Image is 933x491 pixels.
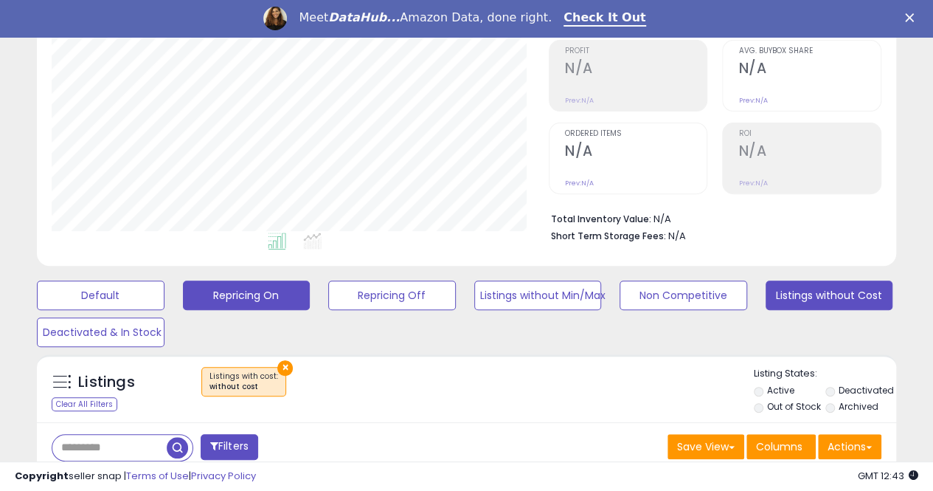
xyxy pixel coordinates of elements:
[754,367,896,381] p: Listing States:
[766,281,893,310] button: Listings without Cost
[78,372,135,393] h5: Listings
[328,281,456,310] button: Repricing Off
[839,400,878,413] label: Archived
[474,281,602,310] button: Listings without Min/Max
[668,229,686,243] span: N/A
[738,60,881,80] h2: N/A
[738,130,881,138] span: ROI
[565,143,707,162] h2: N/A
[667,434,744,459] button: Save View
[839,384,894,396] label: Deactivated
[209,371,278,393] span: Listings with cost :
[738,179,767,188] small: Prev: N/A
[328,10,400,24] i: DataHub...
[183,281,311,310] button: Repricing On
[738,47,881,55] span: Avg. Buybox Share
[37,317,164,347] button: Deactivated & In Stock
[565,130,707,138] span: Ordered Items
[905,13,920,22] div: Close
[565,96,594,105] small: Prev: N/A
[738,143,881,162] h2: N/A
[746,434,816,459] button: Columns
[126,469,189,483] a: Terms of Use
[15,469,69,483] strong: Copyright
[738,96,767,105] small: Prev: N/A
[818,434,881,459] button: Actions
[15,470,256,484] div: seller snap | |
[756,439,802,454] span: Columns
[563,10,646,27] a: Check It Out
[565,179,594,188] small: Prev: N/A
[191,469,256,483] a: Privacy Policy
[37,281,164,310] button: Default
[858,469,918,483] span: 2025-09-6 12:43 GMT
[766,384,794,396] label: Active
[551,230,666,242] b: Short Term Storage Fees:
[277,360,293,376] button: ×
[299,10,552,25] div: Meet Amazon Data, done right.
[201,434,258,460] button: Filters
[263,7,287,30] img: Profile image for Georgie
[551,209,870,227] li: N/A
[551,213,651,225] b: Total Inventory Value:
[565,60,707,80] h2: N/A
[565,47,707,55] span: Profit
[209,382,278,392] div: without cost
[52,397,117,411] div: Clear All Filters
[766,400,820,413] label: Out of Stock
[620,281,747,310] button: Non Competitive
